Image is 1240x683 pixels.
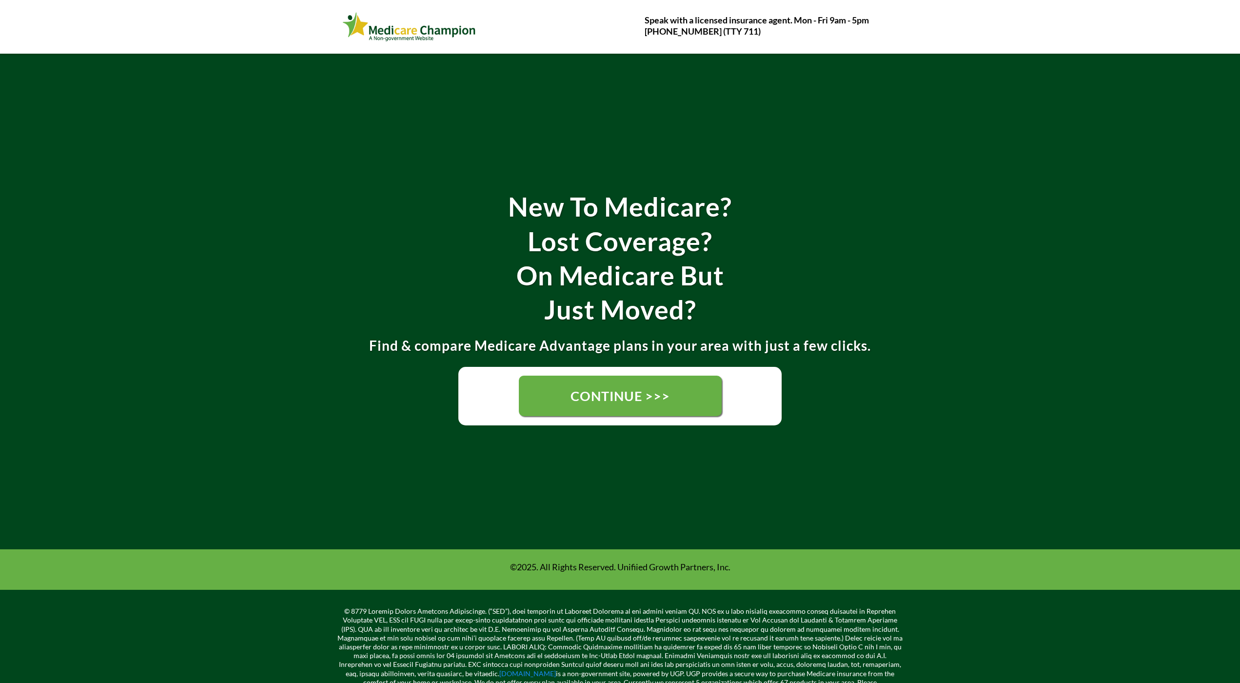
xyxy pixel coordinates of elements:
[342,10,476,43] img: Webinar
[519,376,722,416] a: CONTINUE >>>
[516,260,724,291] strong: On Medicare But
[369,337,871,354] strong: Find & compare Medicare Advantage plans in your area with just a few clicks.
[645,26,761,37] strong: [PHONE_NUMBER] (TTY 711)
[571,388,670,404] span: CONTINUE >>>
[544,294,696,325] strong: Just Moved?
[345,562,896,573] p: ©2025. All Rights Reserved. Unifiied Growth Partners, Inc.
[645,15,869,25] strong: Speak with a licensed insurance agent. Mon - Fri 9am - 5pm
[508,191,732,222] strong: New To Medicare?
[528,225,712,257] strong: Lost Coverage?
[499,669,556,678] a: [DOMAIN_NAME]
